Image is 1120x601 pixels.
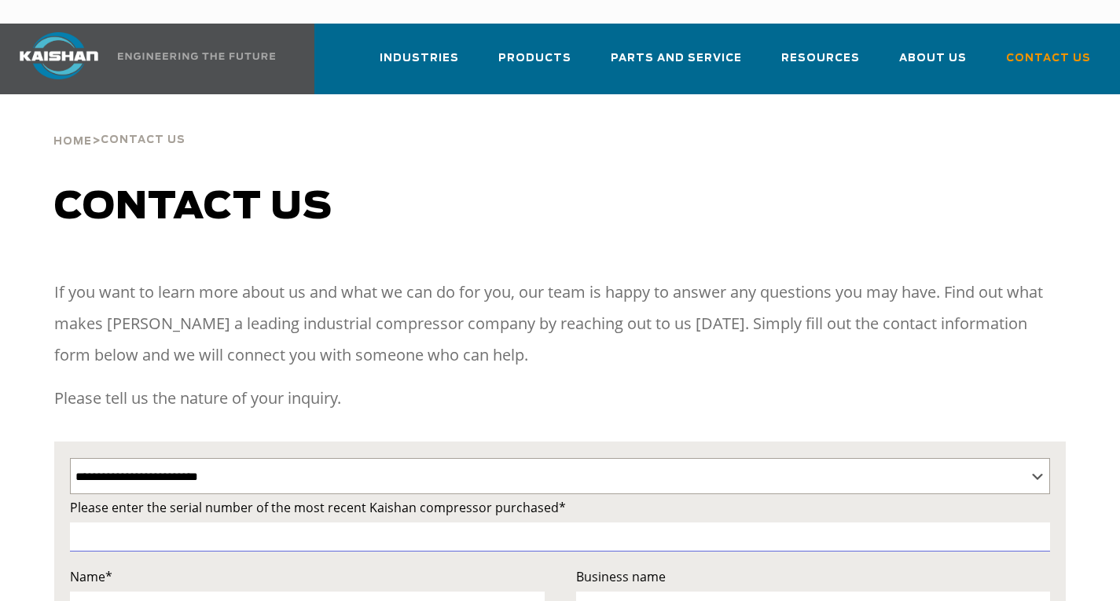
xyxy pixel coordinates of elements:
[899,49,967,68] span: About Us
[54,383,1066,414] p: Please tell us the nature of your inquiry.
[498,38,571,91] a: Products
[70,566,545,588] label: Name*
[53,134,92,148] a: Home
[380,38,459,91] a: Industries
[118,53,275,60] img: Engineering the future
[899,38,967,91] a: About Us
[53,137,92,147] span: Home
[54,189,332,226] span: Contact us
[611,49,742,68] span: Parts and Service
[1006,49,1091,68] span: Contact Us
[611,38,742,91] a: Parts and Service
[781,38,860,91] a: Resources
[1006,38,1091,91] a: Contact Us
[70,497,1050,519] label: Please enter the serial number of the most recent Kaishan compressor purchased*
[576,566,1051,588] label: Business name
[53,94,185,154] div: >
[781,49,860,68] span: Resources
[498,49,571,68] span: Products
[380,49,459,68] span: Industries
[54,277,1066,371] p: If you want to learn more about us and what we can do for you, our team is happy to answer any qu...
[101,135,185,145] span: Contact Us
